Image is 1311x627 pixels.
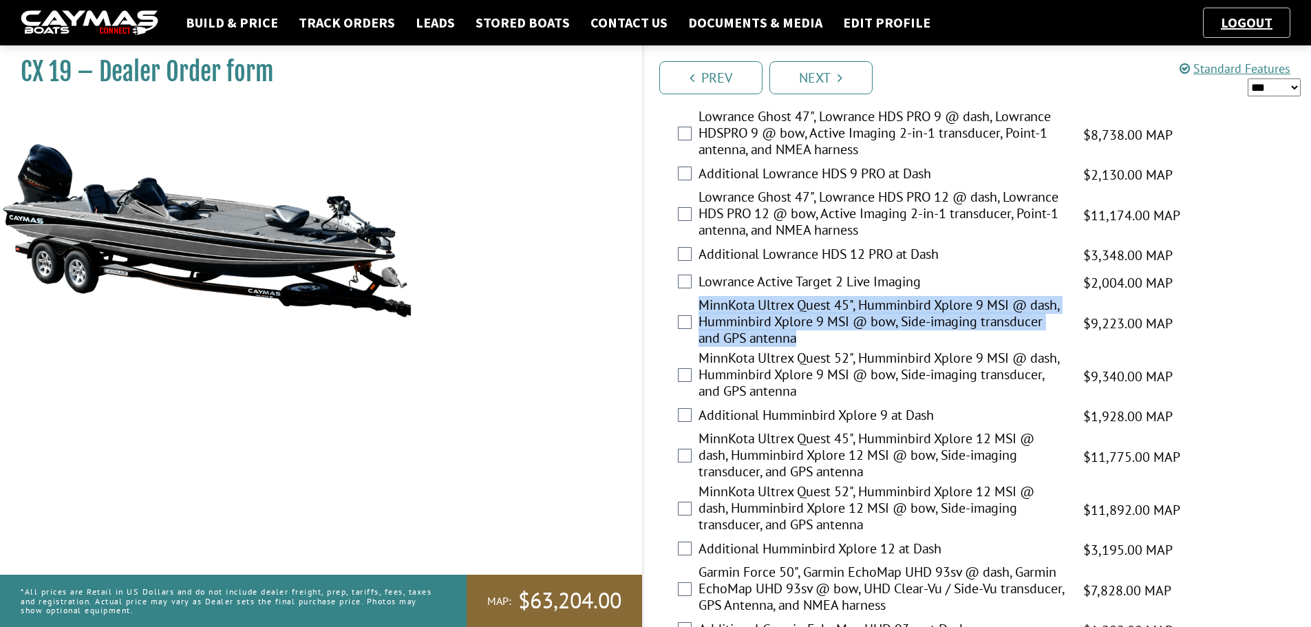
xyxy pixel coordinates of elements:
label: Additional Lowrance HDS 9 PRO at Dash [699,165,1066,185]
a: Documents & Media [681,14,829,32]
p: *All prices are Retail in US Dollars and do not include dealer freight, prep, tariffs, fees, taxe... [21,580,436,621]
a: Logout [1214,14,1279,31]
a: Contact Us [584,14,674,32]
h1: CX 19 – Dealer Order form [21,56,608,87]
span: $8,738.00 MAP [1083,125,1173,145]
label: Lowrance Active Target 2 Live Imaging [699,273,1066,293]
a: Standard Features [1180,61,1290,76]
span: $9,223.00 MAP [1083,313,1173,334]
label: Lowrance Ghost 47", Lowrance HDS PRO 12 @ dash, Lowrance HDS PRO 12 @ bow, Active Imaging 2-in-1 ... [699,189,1066,242]
span: $2,004.00 MAP [1083,273,1173,293]
a: Prev [659,61,763,94]
a: Build & Price [179,14,285,32]
span: $1,928.00 MAP [1083,406,1173,427]
span: $63,204.00 [518,586,621,615]
span: MAP: [487,594,511,608]
span: $9,340.00 MAP [1083,366,1173,387]
label: Additional Humminbird Xplore 9 at Dash [699,407,1066,427]
a: Edit Profile [836,14,937,32]
a: Next [769,61,873,94]
label: MinnKota Ultrex Quest 52", Humminbird Xplore 9 MSI @ dash, Humminbird Xplore 9 MSI @ bow, Side-im... [699,350,1066,403]
label: Additional Humminbird Xplore 12 at Dash [699,540,1066,560]
span: $2,130.00 MAP [1083,164,1173,185]
label: MinnKota Ultrex Quest 45", Humminbird Xplore 9 MSI @ dash, Humminbird Xplore 9 MSI @ bow, Side-im... [699,297,1066,350]
label: MinnKota Ultrex Quest 45", Humminbird Xplore 12 MSI @ dash, Humminbird Xplore 12 MSI @ bow, Side-... [699,430,1066,483]
label: Garmin Force 50", Garmin EchoMap UHD 93sv @ dash, Garmin EchoMap UHD 93sv @ bow, UHD Clear-Vu / S... [699,564,1066,617]
img: caymas-dealer-connect-2ed40d3bc7270c1d8d7ffb4b79bf05adc795679939227970def78ec6f6c03838.gif [21,10,158,36]
label: Lowrance Ghost 47", Lowrance HDS PRO 9 @ dash, Lowrance HDSPRO 9 @ bow, Active Imaging 2-in-1 tra... [699,108,1066,161]
label: Additional Lowrance HDS 12 PRO at Dash [699,246,1066,266]
span: $11,174.00 MAP [1083,205,1180,226]
a: Stored Boats [469,14,577,32]
span: $3,348.00 MAP [1083,245,1173,266]
span: $7,828.00 MAP [1083,580,1171,601]
a: Leads [409,14,462,32]
span: $3,195.00 MAP [1083,540,1173,560]
a: Track Orders [292,14,402,32]
a: MAP:$63,204.00 [467,575,642,627]
label: MinnKota Ultrex Quest 52", Humminbird Xplore 12 MSI @ dash, Humminbird Xplore 12 MSI @ bow, Side-... [699,483,1066,536]
span: $11,775.00 MAP [1083,447,1180,467]
span: $11,892.00 MAP [1083,500,1180,520]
